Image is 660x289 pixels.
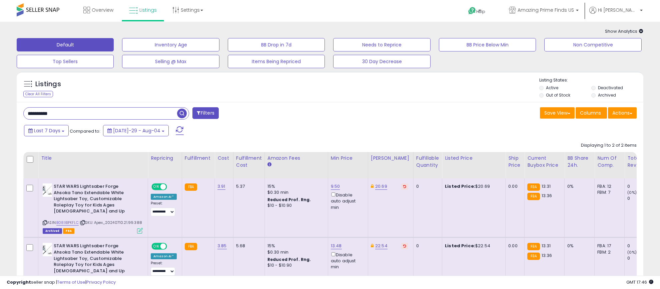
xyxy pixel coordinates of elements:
div: FBA: 12 [597,183,619,189]
span: 2025-08-12 17:46 GMT [626,279,653,285]
div: $10 - $10.90 [267,263,323,268]
button: BB Drop in 7d [228,38,325,51]
a: 20.69 [375,183,387,190]
div: Repricing [151,155,179,162]
small: (0%) [627,250,637,255]
div: Displaying 1 to 2 of 2 items [581,142,637,149]
small: (0%) [627,190,637,195]
small: FBA [527,253,540,260]
div: $0.30 min [267,249,323,255]
button: Columns [576,107,607,119]
a: B08XBPKFLC [56,220,79,226]
button: Last 7 Days [24,125,69,136]
span: Help [476,9,485,14]
div: Listed Price [445,155,503,162]
div: 0 [627,183,654,189]
span: FBA [63,228,74,234]
span: Amazing Prime Finds US [518,7,574,13]
button: Items Being Repriced [228,55,325,68]
div: $20.69 [445,183,500,189]
span: | SKU: Apex_20240710.21.99.388 [80,220,142,225]
button: Needs to Reprice [333,38,430,51]
div: FBM: 7 [597,189,619,195]
div: ASIN: [43,183,143,233]
span: ON [152,184,160,190]
b: Reduced Prof. Rng. [267,197,311,202]
div: Preset: [151,201,177,216]
div: 0 [416,183,437,189]
b: STAR WARS Lightsaber Forge Ahsoka Tano Extendable White Lightsaber Toy, Customizable Roleplay Toy... [54,183,135,216]
button: Filters [192,107,218,119]
div: Ship Price [508,155,522,169]
a: 13.48 [331,243,342,249]
label: Out of Stock [546,92,570,98]
a: 22.54 [375,243,388,249]
span: OFF [166,184,177,190]
i: Get Help [468,7,476,15]
div: 0 [627,255,654,261]
span: 13.36 [542,252,552,259]
div: Amazon Fees [267,155,325,162]
strong: Copyright [7,279,31,285]
div: $22.54 [445,243,500,249]
span: [DATE]-29 - Aug-04 [113,127,160,134]
div: 0 [627,243,654,249]
div: seller snap | | [7,279,116,286]
small: FBA [527,243,540,250]
div: Amazon AI * [151,253,177,259]
div: Disable auto adjust min [331,251,363,270]
a: Help [463,2,498,22]
span: 13.36 [542,192,552,199]
span: Listings that have been deleted from Seller Central [43,228,62,234]
b: STAR WARS Lightsaber Forge Ahsoka Tano Extendable White Lightsaber Toy, Customizable Roleplay Toy... [54,243,135,276]
a: Hi [PERSON_NAME] [589,7,643,22]
span: Hi [PERSON_NAME] [598,7,638,13]
button: BB Price Below Min [439,38,536,51]
button: Inventory Age [122,38,219,51]
button: Top Sellers [17,55,114,68]
a: 3.85 [217,243,227,249]
small: FBA [185,183,197,191]
button: 30 Day Decrease [333,55,430,68]
div: 5.68 [236,243,259,249]
div: Title [41,155,145,162]
button: Selling @ Max [122,55,219,68]
label: Deactivated [598,85,623,91]
p: Listing States: [539,77,643,84]
div: 15% [267,243,323,249]
span: 13.31 [542,243,551,249]
div: Fulfillable Quantity [416,155,439,169]
span: ON [152,244,160,249]
button: Non Competitive [544,38,641,51]
span: Columns [580,110,601,116]
div: $10 - $10.90 [267,203,323,208]
div: 0 [416,243,437,249]
div: Clear All Filters [23,91,53,97]
div: Min Price [331,155,365,162]
b: Listed Price: [445,243,475,249]
label: Active [546,85,558,91]
button: Actions [608,107,637,119]
span: Listings [139,7,157,13]
span: 13.31 [542,183,551,189]
span: Compared to: [70,128,100,134]
div: Cost [217,155,230,162]
button: Default [17,38,114,51]
label: Archived [598,92,616,98]
img: 41Qe7u5OoxL._SL40_.jpg [43,183,52,197]
b: Listed Price: [445,183,475,189]
small: FBA [527,183,540,191]
div: Preset: [151,261,177,276]
div: Fulfillment Cost [236,155,262,169]
small: FBA [527,193,540,200]
div: 0.00 [508,243,519,249]
b: Reduced Prof. Rng. [267,257,311,262]
span: Overview [92,7,113,13]
div: 0.00 [508,183,519,189]
div: 0% [567,243,589,249]
div: Amazon AI * [151,194,177,200]
button: Save View [540,107,575,119]
div: Num of Comp. [597,155,622,169]
div: 0% [567,183,589,189]
a: 9.50 [331,183,340,190]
